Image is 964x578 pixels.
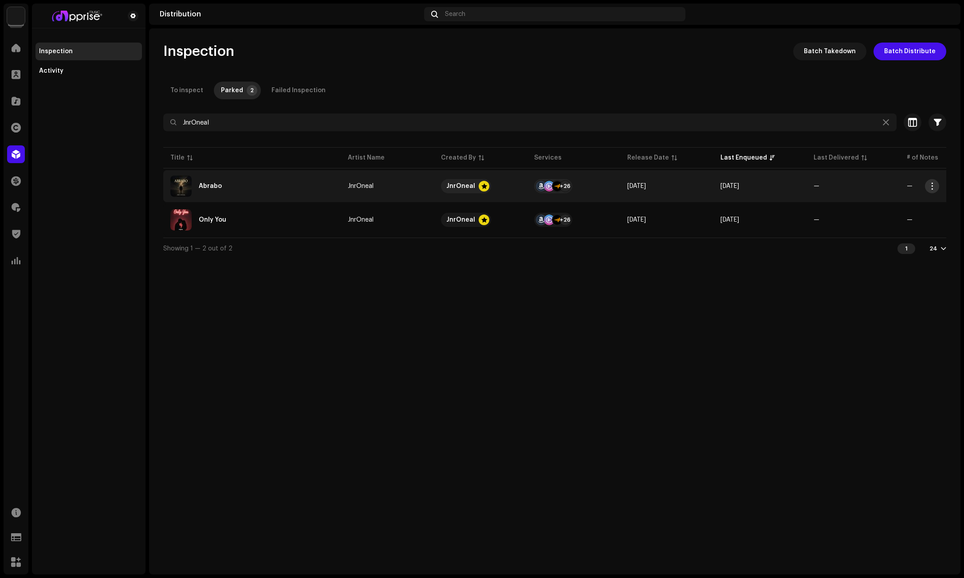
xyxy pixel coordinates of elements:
span: Inspection [163,43,234,60]
span: JnrOneal [348,217,427,223]
span: Oct 8, 2025 [627,217,646,223]
div: Inspection [39,48,73,55]
div: JnrOneal [446,213,475,227]
re-m-nav-item: Inspection [35,43,142,60]
button: Batch Takedown [793,43,866,60]
img: 1c16f3de-5afb-4452-805d-3f3454e20b1b [7,7,25,25]
div: Abrabo [199,183,222,189]
div: To inspect [170,82,203,99]
p-badge: 2 [247,85,257,96]
span: Oct 9, 2025 [720,183,739,189]
span: JnrOneal [441,213,520,227]
div: Parked [221,82,243,99]
div: 24 [929,245,937,252]
div: Only You [199,217,226,223]
img: e65f4238-99a9-43cd-a06d-b99b06dab8b7 [170,209,192,230]
img: bf2740f5-a004-4424-adf7-7bc84ff11fd7 [39,11,114,21]
div: Distribution [160,11,421,18]
div: Release Date [627,153,669,162]
div: JnrOneal [348,217,374,223]
div: Title [170,153,185,162]
div: JnrOneal [348,183,374,189]
div: Failed Inspection [271,82,326,99]
div: +26 [560,215,571,225]
span: Batch Takedown [804,43,856,60]
div: +26 [560,181,571,191]
span: Batch Distribute [884,43,936,60]
span: JnrOneal [441,179,520,193]
button: Batch Distribute [874,43,946,60]
div: Created By [441,153,476,162]
span: JnrOneal [348,183,427,189]
input: Search [163,113,897,131]
img: 94355213-6620-4dec-931c-2264d4e76804 [936,7,950,21]
img: 6536d7b4-949b-4f28-8e32-66175757a40c [170,176,192,197]
div: JnrOneal [446,179,475,193]
div: Last Delivered [814,153,859,162]
div: 1 [897,243,915,254]
div: Last Enqueued [720,153,767,162]
span: Showing 1 — 2 out of 2 [163,246,232,252]
span: — [814,217,819,223]
span: Oct 9, 2025 [627,183,646,189]
re-m-nav-item: Activity [35,62,142,80]
span: Search [445,11,465,18]
div: Activity [39,67,63,74]
span: — [814,183,819,189]
span: Oct 8, 2025 [720,217,739,223]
